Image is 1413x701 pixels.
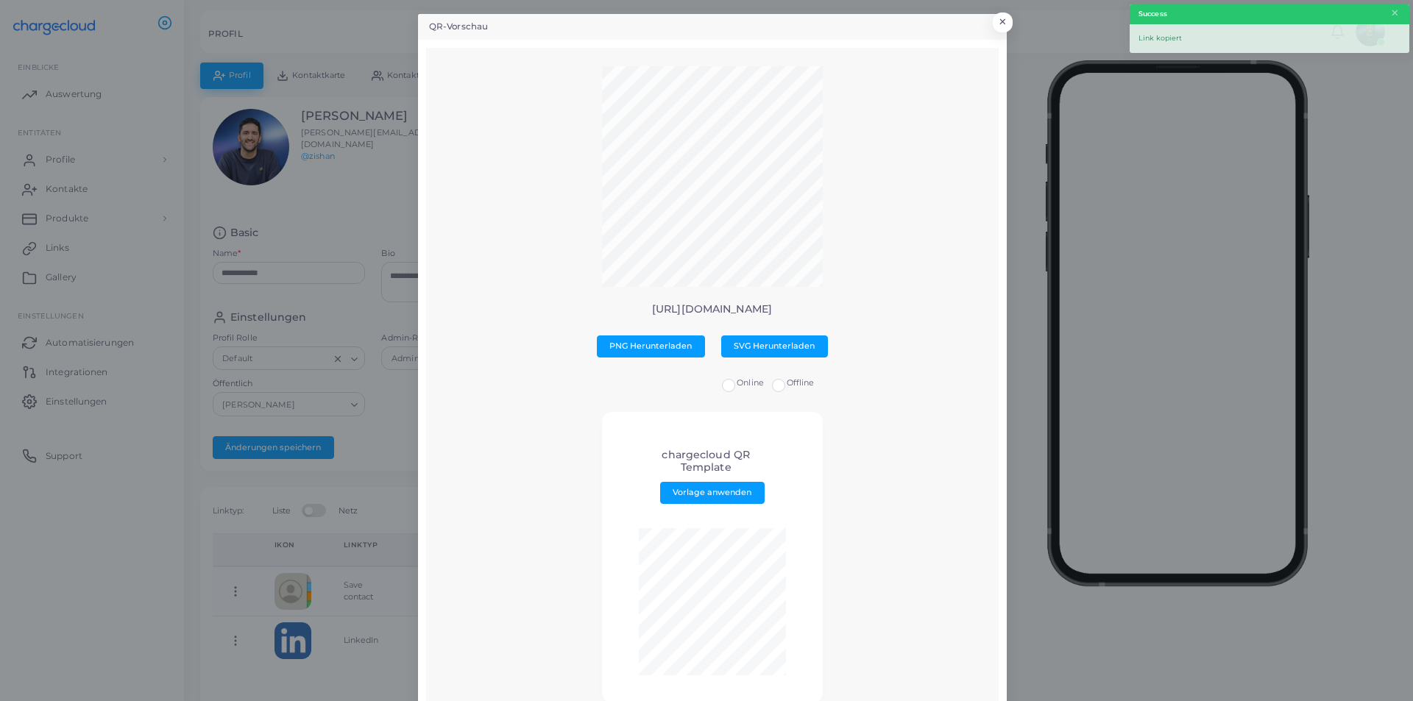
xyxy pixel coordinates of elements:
[429,21,488,33] h5: QR-Vorschau
[597,335,705,357] button: PNG Herunterladen
[638,449,774,474] h4: chargecloud QR Template
[660,482,765,504] button: Vorlage anwenden
[1390,5,1400,21] button: Close
[609,341,692,351] span: PNG Herunterladen
[1130,24,1409,53] div: Link kopiert
[721,335,828,357] button: SVG Herunterladen
[787,377,815,388] span: Offline
[737,377,764,388] span: Online
[734,341,815,351] span: SVG Herunterladen
[437,303,987,316] p: [URL][DOMAIN_NAME]
[673,487,751,497] span: Vorlage anwenden
[1138,9,1167,19] strong: Success
[993,13,1013,32] button: Close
